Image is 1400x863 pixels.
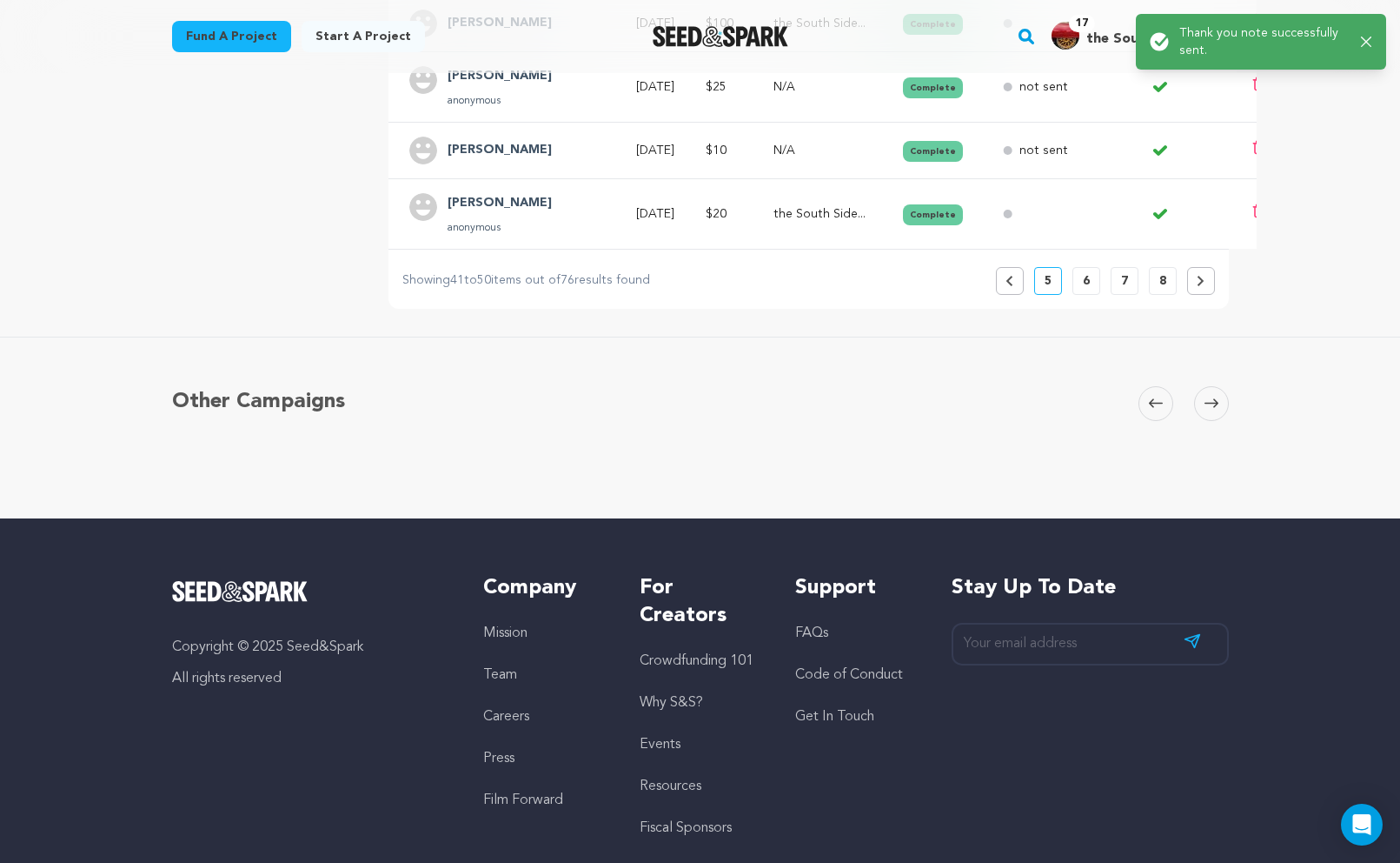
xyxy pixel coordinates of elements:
[952,574,1229,602] h5: Stay up to date
[483,574,604,602] h5: Company
[636,142,674,159] p: [DATE]
[1069,15,1095,32] span: 17
[773,142,872,159] p: N/A
[636,205,674,223] p: [DATE]
[1086,32,1200,46] span: the South Side P.
[795,668,903,682] a: Code of Conduct
[448,94,552,108] p: anonymous
[1072,267,1100,295] button: 6
[448,66,552,87] h4: Kasie
[795,626,828,640] a: FAQs
[409,193,437,221] img: user.png
[172,386,345,418] h5: Other Campaigns
[636,78,674,96] p: [DATE]
[409,66,437,94] img: user.png
[1045,272,1052,290] p: 5
[1052,22,1079,50] img: d1017288c9b554b2.jpg
[653,26,789,47] a: Seed&Spark Homepage
[172,668,449,689] p: All rights reserved
[903,204,963,225] button: Complete
[640,574,760,630] h5: For Creators
[795,710,874,724] a: Get In Touch
[448,140,552,161] h4: Lidya D.
[773,205,872,223] p: the South Side Project Spotify/Apple Music Playlist
[640,821,732,835] a: Fiscal Sponsors
[640,738,680,752] a: Events
[903,141,963,162] button: Complete
[773,78,872,96] p: N/A
[640,696,703,710] a: Why S&S?
[1341,804,1383,846] div: Open Intercom Messenger
[172,581,449,602] a: Seed&Spark Homepage
[561,274,574,286] span: 76
[1019,78,1068,96] p: not sent
[653,26,789,47] img: Seed&Spark Logo Dark Mode
[1048,18,1228,50] a: the South Side P.'s Profile
[1179,24,1347,59] p: Thank you note successfully sent.
[1034,267,1062,295] button: 5
[952,623,1229,666] input: Your email address
[706,81,727,93] span: $25
[477,274,491,286] span: 50
[706,144,727,157] span: $10
[1052,22,1200,50] div: the South Side P.'s Profile
[402,271,650,291] p: Showing to items out of results found
[1019,142,1068,159] p: not sent
[448,193,552,214] h4: Lucy
[903,77,963,98] button: Complete
[302,21,425,52] a: Start a project
[448,221,552,235] p: anonymous
[483,793,563,807] a: Film Forward
[483,668,517,682] a: Team
[795,574,916,602] h5: Support
[1149,267,1177,295] button: 8
[172,581,309,602] img: Seed&Spark Logo
[1121,272,1128,290] p: 7
[483,752,514,766] a: Press
[483,626,527,640] a: Mission
[409,137,437,164] img: user.png
[1111,267,1138,295] button: 7
[172,637,449,658] p: Copyright © 2025 Seed&Spark
[640,654,753,668] a: Crowdfunding 101
[1048,18,1228,55] span: the South Side P.'s Profile
[450,274,464,286] span: 41
[483,710,529,724] a: Careers
[172,21,291,52] a: Fund a project
[640,779,701,793] a: Resources
[1083,272,1090,290] p: 6
[706,208,727,220] span: $20
[1159,272,1166,290] p: 8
